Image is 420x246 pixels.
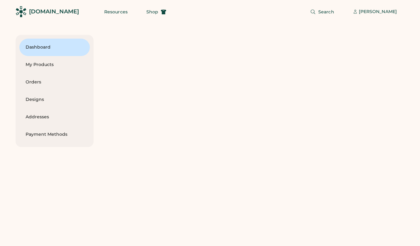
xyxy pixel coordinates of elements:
[26,44,84,50] div: Dashboard
[303,6,342,18] button: Search
[29,8,79,16] div: [DOMAIN_NAME]
[359,9,397,15] div: [PERSON_NAME]
[146,10,158,14] span: Shop
[16,6,27,17] img: Rendered Logo - Screens
[97,6,135,18] button: Resources
[26,97,84,103] div: Designs
[139,6,174,18] button: Shop
[26,114,84,120] div: Addresses
[318,10,334,14] span: Search
[26,131,84,138] div: Payment Methods
[26,79,84,85] div: Orders
[26,62,84,68] div: My Products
